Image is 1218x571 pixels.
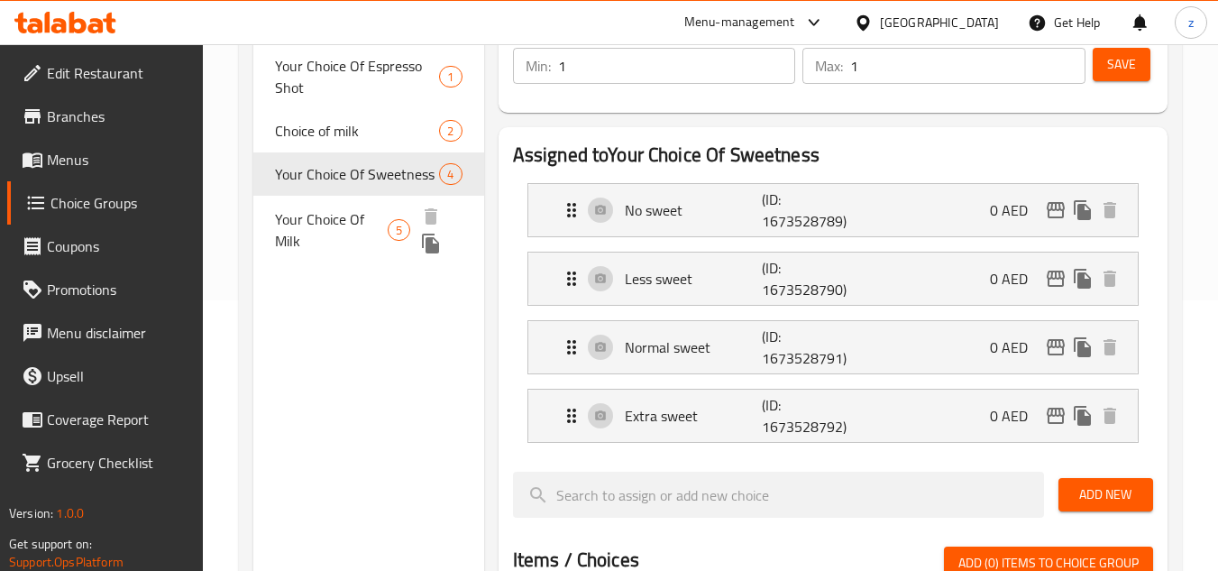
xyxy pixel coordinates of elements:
[9,532,92,556] span: Get support on:
[253,196,483,264] div: Your Choice Of Milk5deleteduplicate
[1069,265,1096,292] button: duplicate
[253,44,483,109] div: Your Choice Of Espresso Shot1
[440,123,461,140] span: 2
[50,192,189,214] span: Choice Groups
[7,441,204,484] a: Grocery Checklist
[7,225,204,268] a: Coupons
[990,405,1042,427] p: 0 AED
[1069,334,1096,361] button: duplicate
[47,235,189,257] span: Coupons
[47,409,189,430] span: Coverage Report
[513,142,1153,169] h2: Assigned to Your Choice Of Sweetness
[47,62,189,84] span: Edit Restaurant
[762,394,854,437] p: (ID: 1673528792)
[528,184,1138,236] div: Expand
[1188,13,1194,32] span: z
[625,268,763,290] p: Less sweet
[389,222,409,239] span: 5
[684,12,795,33] div: Menu-management
[1096,197,1123,224] button: delete
[1069,402,1096,429] button: duplicate
[440,69,461,86] span: 1
[1096,402,1123,429] button: delete
[880,13,999,32] div: [GEOGRAPHIC_DATA]
[815,55,843,77] p: Max:
[9,502,53,525] span: Version:
[990,268,1042,290] p: 0 AED
[275,208,388,252] span: Your Choice Of Milk
[513,176,1153,244] li: Expand
[762,257,854,300] p: (ID: 1673528790)
[625,199,763,221] p: No sweet
[417,230,444,257] button: duplicate
[47,106,189,127] span: Branches
[47,322,189,344] span: Menu disclaimer
[513,472,1044,518] input: search
[7,95,204,138] a: Branches
[625,336,763,358] p: Normal sweet
[513,313,1153,382] li: Expand
[1096,265,1123,292] button: delete
[47,149,189,170] span: Menus
[439,120,462,142] div: Choices
[1042,334,1069,361] button: edit
[513,244,1153,313] li: Expand
[762,189,854,232] p: (ID: 1673528789)
[528,321,1138,373] div: Expand
[275,120,439,142] span: Choice of milk
[253,109,483,152] div: Choice of milk2
[275,163,439,185] span: Your Choice Of Sweetness
[7,138,204,181] a: Menus
[1096,334,1123,361] button: delete
[513,382,1153,450] li: Expand
[275,55,439,98] span: Your Choice Of Espresso Shot
[7,355,204,398] a: Upsell
[440,166,461,183] span: 4
[7,268,204,311] a: Promotions
[990,336,1042,358] p: 0 AED
[7,398,204,441] a: Coverage Report
[625,405,763,427] p: Extra sweet
[762,326,854,369] p: (ID: 1673528791)
[1073,484,1139,506] span: Add New
[1042,197,1069,224] button: edit
[56,502,84,525] span: 1.0.0
[7,51,204,95] a: Edit Restaurant
[439,66,462,87] div: Choices
[7,311,204,355] a: Menu disclaimer
[253,152,483,196] div: Your Choice Of Sweetness4
[1042,265,1069,292] button: edit
[528,390,1138,442] div: Expand
[439,163,462,185] div: Choices
[47,452,189,474] span: Grocery Checklist
[1042,402,1069,429] button: edit
[1069,197,1096,224] button: duplicate
[528,253,1138,305] div: Expand
[47,279,189,300] span: Promotions
[47,365,189,387] span: Upsell
[7,181,204,225] a: Choice Groups
[1093,48,1150,81] button: Save
[990,199,1042,221] p: 0 AED
[526,55,551,77] p: Min:
[1107,53,1136,76] span: Save
[1058,478,1153,511] button: Add New
[417,203,444,230] button: delete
